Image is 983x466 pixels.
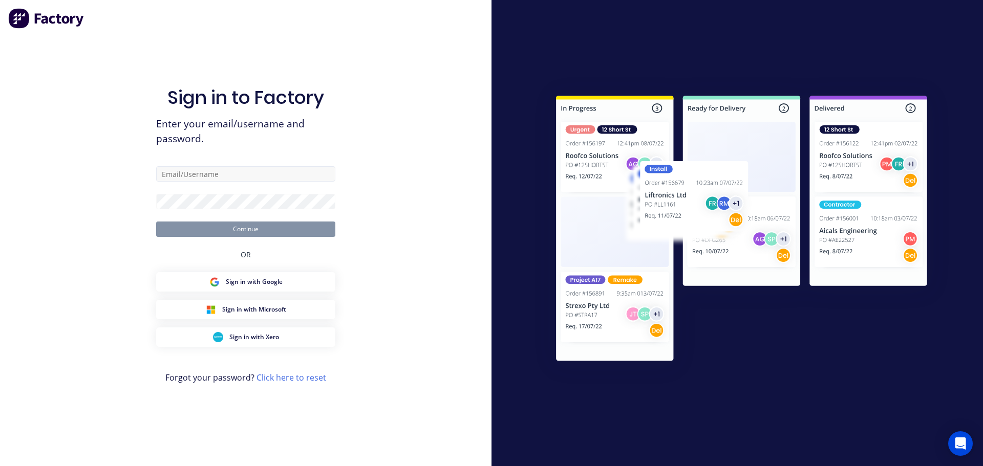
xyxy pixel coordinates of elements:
span: Enter your email/username and password. [156,117,335,146]
button: Google Sign inSign in with Google [156,272,335,292]
img: Microsoft Sign in [206,304,216,315]
a: Click here to reset [257,372,326,383]
button: Microsoft Sign inSign in with Microsoft [156,300,335,319]
div: Open Intercom Messenger [948,431,973,456]
h1: Sign in to Factory [167,86,324,108]
span: Sign in with Microsoft [222,305,286,314]
span: Sign in with Xero [229,332,279,342]
span: Sign in with Google [226,277,283,286]
button: Xero Sign inSign in with Xero [156,327,335,347]
img: Factory [8,8,85,29]
img: Sign in [533,75,950,385]
input: Email/Username [156,166,335,182]
div: OR [241,237,251,272]
span: Forgot your password? [165,371,326,384]
button: Continue [156,221,335,237]
img: Xero Sign in [213,332,223,342]
img: Google Sign in [209,277,220,287]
